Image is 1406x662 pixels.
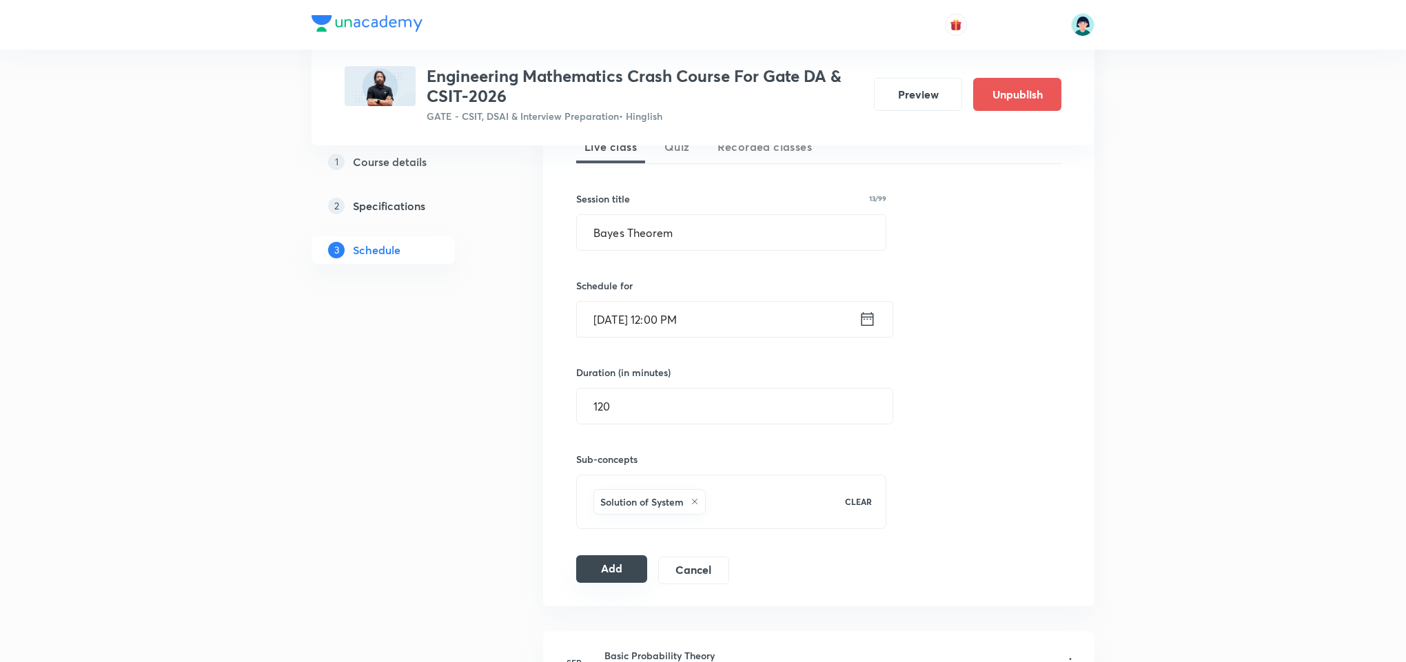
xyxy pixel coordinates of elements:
[973,78,1061,111] button: Unpublish
[312,192,499,220] a: 2Specifications
[1071,13,1094,37] img: Priyanka Buty
[845,495,872,508] p: CLEAR
[600,495,684,509] h6: Solution of System
[658,557,729,584] button: Cancel
[328,242,345,258] p: 3
[577,389,893,424] input: 120
[312,15,422,35] a: Company Logo
[353,242,400,258] h5: Schedule
[312,15,422,32] img: Company Logo
[869,195,886,202] p: 13/99
[577,215,886,250] input: A great title is short, clear and descriptive
[950,19,962,31] img: avatar
[328,198,345,214] p: 2
[312,148,499,176] a: 1Course details
[945,14,967,36] button: avatar
[874,78,962,111] button: Preview
[576,555,647,583] button: Add
[576,452,886,466] h6: Sub-concepts
[328,154,345,170] p: 1
[576,278,886,293] h6: Schedule for
[664,138,690,155] span: Quiz
[576,192,630,206] h6: Session title
[576,365,671,380] h6: Duration (in minutes)
[584,138,637,155] span: Live class
[353,154,427,170] h5: Course details
[717,138,812,155] span: Recorded classes
[345,66,416,106] img: D9B05DB2-DE5B-4965-BF5E-E200D7AE9F2A_plus.png
[427,66,863,106] h3: Engineering Mathematics Crash Course For Gate DA & CSIT-2026
[353,198,425,214] h5: Specifications
[427,109,863,123] p: GATE - CSIT, DSAI & Interview Preparation • Hinglish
